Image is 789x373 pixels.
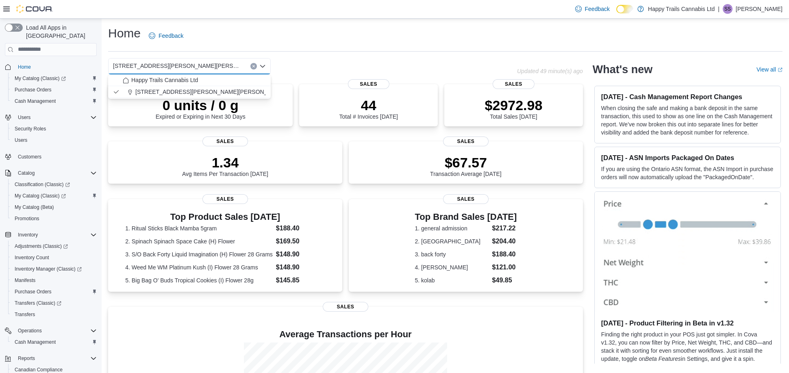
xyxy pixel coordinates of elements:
input: Dark Mode [616,5,633,13]
a: Adjustments (Classic) [8,241,100,252]
dt: 4. [PERSON_NAME] [415,263,489,271]
a: Adjustments (Classic) [11,241,71,251]
span: Operations [18,327,42,334]
dd: $49.85 [492,275,517,285]
a: Transfers (Classic) [8,297,100,309]
span: Inventory Manager (Classic) [11,264,97,274]
span: Transfers [11,310,97,319]
button: Promotions [8,213,100,224]
span: Purchase Orders [11,287,97,297]
span: Cash Management [11,337,97,347]
span: Catalog [18,170,35,176]
button: Operations [15,326,45,336]
h3: Top Brand Sales [DATE] [415,212,517,222]
button: Clear input [250,63,257,69]
h3: Top Product Sales [DATE] [125,212,325,222]
span: Home [15,62,97,72]
dd: $217.22 [492,223,517,233]
a: Users [11,135,30,145]
span: Feedback [159,32,183,40]
span: Inventory [15,230,97,240]
button: Inventory [15,230,41,240]
div: Choose from the following options [108,74,271,98]
button: Transfers [8,309,100,320]
a: Transfers (Classic) [11,298,65,308]
span: Users [11,135,97,145]
span: Load All Apps in [GEOGRAPHIC_DATA] [23,24,97,40]
dd: $188.40 [492,249,517,259]
a: Manifests [11,275,39,285]
button: Purchase Orders [8,84,100,95]
a: Home [15,62,34,72]
a: Inventory Count [11,253,52,262]
span: Purchase Orders [11,85,97,95]
button: Users [8,134,100,146]
dt: 5. Big Bag O' Buds Tropical Cookies (I) Flower 28g [125,276,273,284]
span: Sales [443,194,489,204]
p: Happy Trails Cannabis Ltd [648,4,715,14]
button: Catalog [2,167,100,179]
h4: Average Transactions per Hour [115,330,576,339]
button: Home [2,61,100,73]
span: Sales [202,137,248,146]
span: Security Roles [11,124,97,134]
span: Users [15,137,27,143]
span: Transfers (Classic) [11,298,97,308]
button: Close list of options [259,63,266,69]
a: Cash Management [11,337,59,347]
span: Promotions [11,214,97,223]
button: Security Roles [8,123,100,134]
a: My Catalog (Classic) [11,74,69,83]
span: Users [15,113,97,122]
span: Customers [18,154,41,160]
a: Purchase Orders [11,85,55,95]
h3: [DATE] - Cash Management Report Changes [601,93,774,101]
p: 1.34 [182,154,268,171]
span: Cash Management [15,98,56,104]
dd: $148.90 [276,262,325,272]
h2: What's new [593,63,652,76]
p: 44 [339,97,398,113]
dt: 4. Weed Me WM Platinum Kush (I) Flower 28 Grams [125,263,273,271]
span: Classification (Classic) [11,180,97,189]
dt: 1. general admission [415,224,489,232]
button: Reports [15,353,38,363]
a: Inventory Manager (Classic) [8,263,100,275]
span: Transfers (Classic) [15,300,61,306]
dt: 3. back forty [415,250,489,258]
div: Transaction Average [DATE] [430,154,502,177]
em: Beta Features [645,356,681,362]
span: Cash Management [15,339,56,345]
svg: External link [778,67,782,72]
div: Avg Items Per Transaction [DATE] [182,154,268,177]
button: Customers [2,151,100,163]
p: If you are using the Ontario ASN format, the ASN Import in purchase orders will now automatically... [601,165,774,181]
span: Sales [443,137,489,146]
span: Users [18,114,30,121]
a: My Catalog (Classic) [8,190,100,202]
h1: Home [108,25,141,41]
button: My Catalog (Beta) [8,202,100,213]
span: Promotions [15,215,39,222]
span: Happy Trails Cannabis Ltd [131,76,198,84]
span: Operations [15,326,97,336]
a: Feedback [146,28,187,44]
a: View allExternal link [756,66,782,73]
button: [STREET_ADDRESS][PERSON_NAME][PERSON_NAME] [108,86,271,98]
a: Inventory Manager (Classic) [11,264,85,274]
a: Classification (Classic) [11,180,73,189]
dt: 5. kolab [415,276,489,284]
p: 0 units / 0 g [156,97,246,113]
a: Customers [15,152,45,162]
p: $67.57 [430,154,502,171]
span: Inventory Count [11,253,97,262]
h3: [DATE] - Product Filtering in Beta in v1.32 [601,319,774,327]
span: Inventory [18,232,38,238]
dd: $145.85 [276,275,325,285]
img: Cova [16,5,53,13]
button: Users [2,112,100,123]
span: My Catalog (Classic) [15,75,66,82]
span: Sales [202,194,248,204]
span: [STREET_ADDRESS][PERSON_NAME][PERSON_NAME] [135,88,285,96]
a: My Catalog (Classic) [11,191,69,201]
